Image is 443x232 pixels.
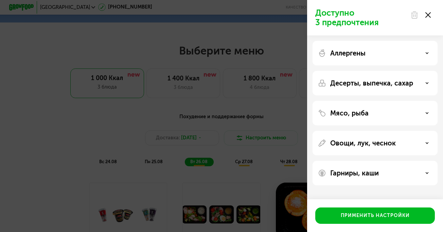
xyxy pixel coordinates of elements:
p: Аллергены [330,49,366,57]
p: Овощи, лук, чеснок [330,139,396,147]
p: Мясо, рыба [330,109,369,117]
p: Доступно 3 предпочтения [315,8,406,27]
div: Применить настройки [341,212,410,219]
p: Десерты, выпечка, сахар [330,79,413,87]
p: Гарниры, каши [330,169,379,177]
button: Применить настройки [315,207,435,224]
